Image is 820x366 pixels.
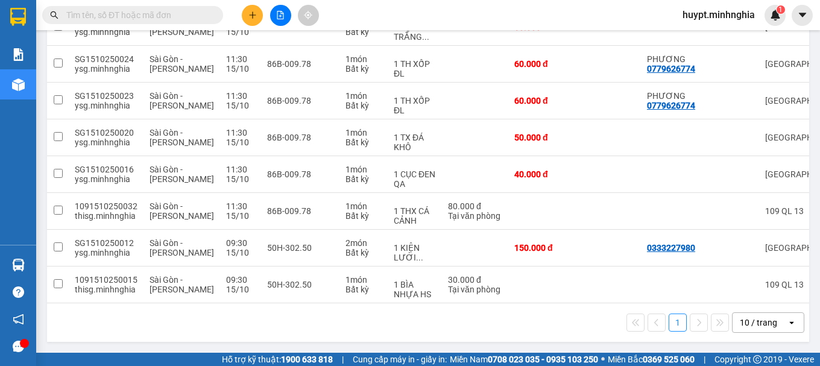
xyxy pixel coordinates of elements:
strong: 0708 023 035 - 0935 103 250 [488,355,598,364]
div: 1 món [345,275,382,285]
div: 15/10 [226,211,255,221]
div: Bất kỳ [345,101,382,110]
button: file-add [270,5,291,26]
span: file-add [276,11,285,19]
span: copyright [753,355,762,364]
span: huypt.minhnghia [673,7,765,22]
div: ysg.minhnghia [75,137,137,147]
div: 2 món [345,238,382,248]
strong: 1900 633 818 [281,355,333,364]
span: message [13,341,24,352]
span: search [50,11,58,19]
div: 0779626774 [647,101,695,110]
div: 0779626774 [647,64,695,74]
div: 50.000 đ [514,133,575,142]
div: ysg.minhnghia [75,101,137,110]
div: 09:30 [226,275,255,285]
button: 1 [669,314,687,332]
div: 15/10 [226,64,255,74]
div: 1 CỤC ĐEN QA [394,169,436,189]
img: logo-vxr [10,8,26,26]
div: 10 / trang [740,317,777,329]
div: 1 BỌC TRẮNG BÁNH CANH [394,22,436,42]
span: Sài Gòn - [PERSON_NAME] [150,275,214,294]
div: 60.000 đ [514,59,575,69]
strong: 0369 525 060 [643,355,695,364]
div: 40.000 đ [514,169,575,179]
div: Tại văn phòng [448,285,502,294]
img: icon-new-feature [770,10,781,21]
div: 0333227980 [647,243,695,253]
div: 150.000 đ [514,243,575,253]
div: 60.000 đ [514,96,575,106]
span: aim [304,11,312,19]
span: ... [416,253,423,262]
span: Sài Gòn - [PERSON_NAME] [150,201,214,221]
span: 1 [778,5,783,14]
span: Sài Gòn - [PERSON_NAME] [150,91,214,110]
span: plus [248,11,257,19]
span: caret-down [797,10,808,21]
div: 15/10 [226,27,255,37]
span: ... [422,32,429,42]
div: 11:30 [226,165,255,174]
span: | [704,353,705,366]
div: Bất kỳ [345,27,382,37]
div: 1 TH XỐP ĐL [394,59,436,78]
div: 1091510250032 [75,201,137,211]
div: 86B-009.78 [267,206,333,216]
div: thisg.minhnghia [75,285,137,294]
div: 11:30 [226,201,255,211]
span: Sài Gòn - [PERSON_NAME] [150,54,214,74]
div: 1 KIỆN LƯỚI XANH+ 1 CỤC TRẮNG SỨ [394,243,436,262]
div: 50H-302.50 [267,243,333,253]
span: | [342,353,344,366]
div: 1 món [345,54,382,64]
span: notification [13,314,24,325]
span: Sài Gòn - [PERSON_NAME] [150,128,214,147]
div: Bất kỳ [345,248,382,257]
div: 1 BÌA NHỰA HS [394,280,436,299]
div: 1 món [345,165,382,174]
div: 15/10 [226,248,255,257]
div: 86B-009.78 [267,169,333,179]
div: 1 TX ĐÁ KHÔ [394,133,436,152]
div: 1091510250015 [75,275,137,285]
div: 86B-009.78 [267,133,333,142]
div: 1 món [345,91,382,101]
div: 1 TH XỐP ĐL [394,96,436,115]
span: Cung cấp máy in - giấy in: [353,353,447,366]
div: 15/10 [226,137,255,147]
button: plus [242,5,263,26]
div: ysg.minhnghia [75,64,137,74]
div: 09:30 [226,238,255,248]
div: 15/10 [226,174,255,184]
div: Tại văn phòng [448,211,502,221]
div: SG1510250020 [75,128,137,137]
div: 80.000 đ [448,201,502,211]
div: 15/10 [226,285,255,294]
div: PHƯƠNG [647,54,701,64]
div: 1 món [345,128,382,137]
input: Tìm tên, số ĐT hoặc mã đơn [66,8,209,22]
div: 86B-009.78 [267,59,333,69]
div: SG1510250016 [75,165,137,174]
span: Hỗ trợ kỹ thuật: [222,353,333,366]
span: Miền Bắc [608,353,695,366]
div: SG1510250024 [75,54,137,64]
span: Sài Gòn - [PERSON_NAME] [150,165,214,184]
span: Sài Gòn - [PERSON_NAME] [150,238,214,257]
div: 86B-009.78 [267,96,333,106]
div: ysg.minhnghia [75,27,137,37]
span: question-circle [13,286,24,298]
div: Bất kỳ [345,211,382,221]
div: 1 THX CÁ CẢNH [394,206,436,226]
sup: 1 [777,5,785,14]
div: PHƯƠNG [647,91,701,101]
div: 11:30 [226,128,255,137]
div: thisg.minhnghia [75,211,137,221]
div: SG1510250023 [75,91,137,101]
div: 1 món [345,201,382,211]
span: Miền Nam [450,353,598,366]
img: solution-icon [12,48,25,61]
